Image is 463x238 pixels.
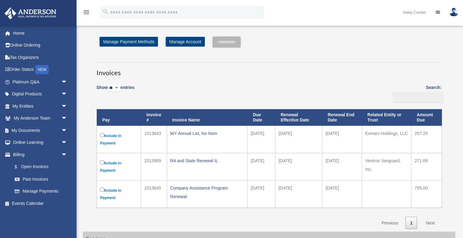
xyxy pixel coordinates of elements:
span: arrow_drop_down [61,100,73,113]
th: Renewal End Date: activate to sort column ascending [322,109,362,126]
td: 2313643 [141,126,167,153]
label: Show entries [96,84,134,98]
td: [DATE] [322,180,362,208]
input: Include in Payment [100,188,104,192]
td: 2313645 [141,180,167,208]
th: Invoice #: activate to sort column ascending [141,109,167,126]
img: Anderson Advisors Platinum Portal [3,7,58,19]
td: [DATE] [275,180,322,208]
h3: Invoices [96,62,442,78]
a: My Documentsarrow_drop_down [4,124,77,136]
a: Online Learningarrow_drop_down [4,136,77,149]
th: Pay: activate to sort column descending [97,109,141,126]
td: 795.00 [411,180,442,208]
a: Billingarrow_drop_down [4,148,73,161]
input: Include in Payment [100,133,104,137]
td: [DATE] [247,153,275,180]
th: Amount Due: activate to sort column ascending [411,109,442,126]
th: Invoice Name: activate to sort column ascending [167,109,247,126]
a: Tax Organizers [4,51,77,63]
div: Company Assistance Program Renewal [170,184,244,201]
a: Events Calendar [4,197,77,209]
a: Previous [377,217,403,229]
td: [DATE] [275,126,322,153]
div: RA and State Renewal IL [170,156,244,165]
span: arrow_drop_down [61,124,73,137]
span: $ [18,163,21,171]
td: [DATE] [322,126,362,153]
label: Include in Payment [100,159,137,174]
a: Manage Account [166,37,205,47]
td: [DATE] [275,153,322,180]
td: Exmarv Holdings, LLC [362,126,411,153]
a: 1 [405,217,417,229]
select: Showentries [108,85,120,92]
a: Online Ordering [4,39,77,52]
a: $Open Invoices [9,161,70,173]
div: WY Annual List, No Nom [170,129,244,138]
a: Home [4,27,77,39]
th: Due Date: activate to sort column ascending [247,109,275,126]
span: arrow_drop_down [61,76,73,88]
span: arrow_drop_down [61,88,73,101]
a: Platinum Q&Aarrow_drop_down [4,76,77,88]
label: Search: [390,84,442,103]
td: [DATE] [247,126,275,153]
a: Manage Payments [9,185,73,198]
i: search [102,8,109,15]
span: arrow_drop_down [61,148,73,161]
span: arrow_drop_down [61,136,73,149]
input: Search: [393,91,444,103]
i: menu [83,9,90,16]
a: Next [421,217,439,229]
td: [DATE] [247,180,275,208]
a: My Entitiesarrow_drop_down [4,100,77,112]
a: Digital Productsarrow_drop_down [4,88,77,100]
th: Renewal Effective Date: activate to sort column ascending [275,109,322,126]
img: User Pic [449,8,458,17]
a: Past Invoices [9,173,73,185]
span: arrow_drop_down [61,112,73,125]
div: NEW [35,65,49,74]
td: Ventron Vanguard, Inc. [362,153,411,180]
a: My Anderson Teamarrow_drop_down [4,112,77,125]
input: Include in Payment [100,160,104,164]
td: 2313909 [141,153,167,180]
th: Related Entity or Trust: activate to sort column ascending [362,109,411,126]
a: Manage Payment Methods [100,37,158,47]
td: 257.25 [411,126,442,153]
a: menu [83,11,90,16]
label: Include in Payment [100,186,137,202]
td: [DATE] [322,153,362,180]
label: Include in Payment [100,132,137,147]
td: 271.69 [411,153,442,180]
a: Order StatusNEW [4,63,77,76]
